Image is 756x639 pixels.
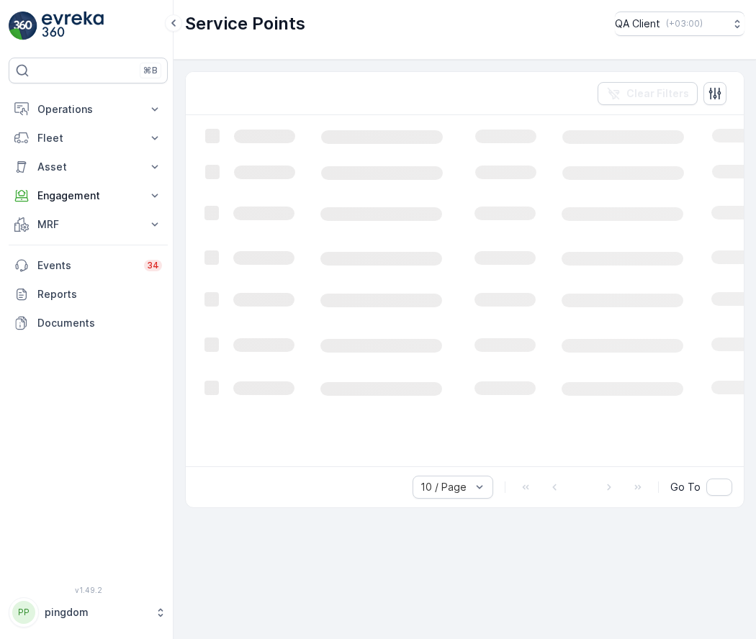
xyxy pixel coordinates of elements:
p: Clear Filters [626,86,689,101]
p: Operations [37,102,139,117]
span: Go To [670,480,701,494]
p: QA Client [615,17,660,31]
p: Events [37,258,135,273]
div: PP [12,601,35,624]
p: Fleet [37,131,139,145]
button: MRF [9,210,168,239]
button: Fleet [9,124,168,153]
p: 34 [147,260,159,271]
a: Events34 [9,251,168,280]
p: Engagement [37,189,139,203]
button: QA Client(+03:00) [615,12,744,36]
img: logo [9,12,37,40]
p: ⌘B [143,65,158,76]
button: Operations [9,95,168,124]
p: MRF [37,217,139,232]
p: Asset [37,160,139,174]
button: Engagement [9,181,168,210]
span: v 1.49.2 [9,586,168,594]
p: Service Points [185,12,305,35]
p: pingdom [45,605,148,620]
p: Documents [37,316,162,330]
a: Documents [9,309,168,337]
p: Reports [37,287,162,302]
a: Reports [9,280,168,309]
img: logo_light-DOdMpM7g.png [42,12,104,40]
p: ( +03:00 ) [666,18,703,30]
button: Clear Filters [598,82,698,105]
button: PPpingdom [9,597,168,627]
button: Asset [9,153,168,181]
